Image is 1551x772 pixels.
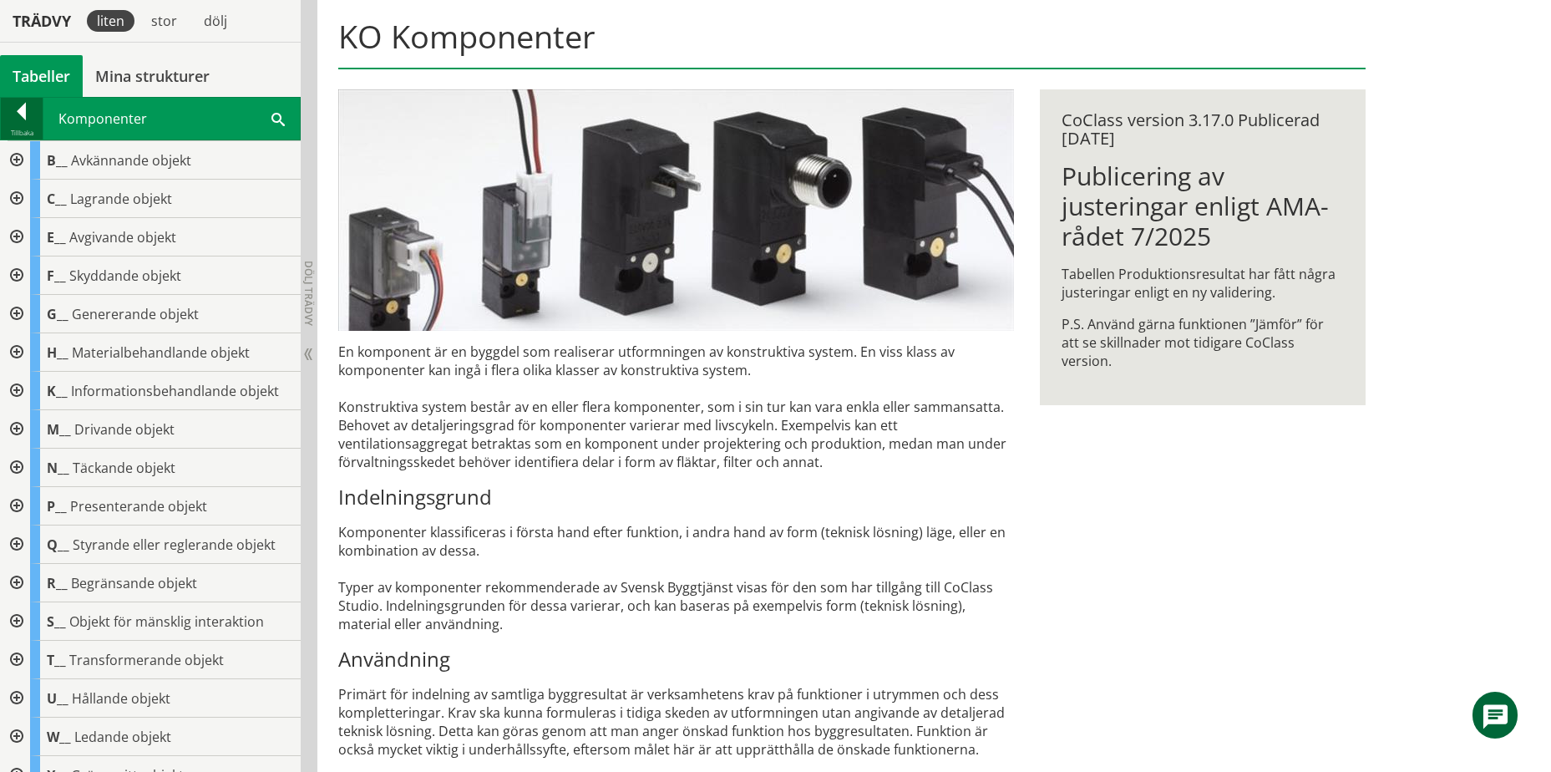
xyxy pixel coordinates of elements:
[47,689,68,708] span: U__
[47,151,68,170] span: B__
[1062,265,1343,302] p: Tabellen Produktionsresultat har fått några justeringar enligt en ny validering.
[87,10,134,32] div: liten
[47,382,68,400] span: K__
[141,10,187,32] div: stor
[70,497,207,516] span: Presenterande objekt
[47,459,69,477] span: N__
[47,728,71,746] span: W__
[338,485,1014,510] h3: Indelningsgrund
[302,261,316,326] span: Dölj trädvy
[43,98,300,140] div: Komponenter
[72,689,170,708] span: Hållande objekt
[194,10,237,32] div: dölj
[72,343,250,362] span: Materialbehandlande objekt
[47,536,69,554] span: Q__
[47,574,68,592] span: R__
[1062,315,1343,370] p: P.S. Använd gärna funktionen ”Jämför” för att se skillnader mot tidigare CoClass version.
[47,497,67,516] span: P__
[1062,111,1343,148] div: CoClass version 3.17.0 Publicerad [DATE]
[47,190,67,208] span: C__
[338,647,1014,672] h3: Användning
[70,190,172,208] span: Lagrande objekt
[69,612,264,631] span: Objekt för mänsklig interaktion
[338,89,1014,331] img: pilotventiler.jpg
[71,574,197,592] span: Begränsande objekt
[74,420,175,439] span: Drivande objekt
[1,126,43,140] div: Tillbaka
[338,18,1365,69] h1: KO Komponenter
[271,109,285,127] span: Sök i tabellen
[69,228,176,246] span: Avgivande objekt
[47,651,66,669] span: T__
[71,151,191,170] span: Avkännande objekt
[47,267,66,285] span: F__
[71,382,279,400] span: Informationsbehandlande objekt
[47,420,71,439] span: M__
[47,343,68,362] span: H__
[83,55,222,97] a: Mina strukturer
[3,12,80,30] div: Trädvy
[1062,161,1343,251] h1: Publicering av justeringar enligt AMA-rådet 7/2025
[47,305,68,323] span: G__
[73,459,175,477] span: Täckande objekt
[73,536,276,554] span: Styrande eller reglerande objekt
[74,728,171,746] span: Ledande objekt
[72,305,199,323] span: Genererande objekt
[69,267,181,285] span: Skyddande objekt
[47,228,66,246] span: E__
[69,651,224,669] span: Transformerande objekt
[47,612,66,631] span: S__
